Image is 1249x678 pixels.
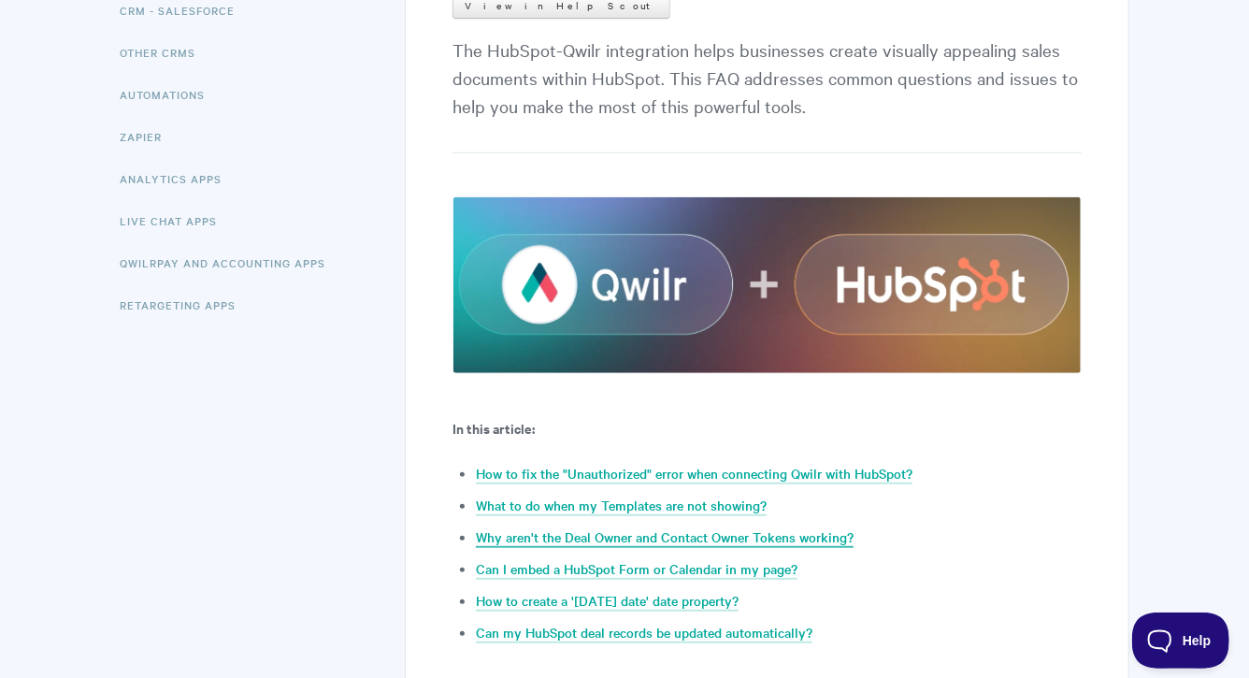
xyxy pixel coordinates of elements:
[476,623,812,643] a: Can my HubSpot deal records be updated automatically?
[452,196,1082,373] img: file-Qg4zVhtoMw.png
[452,418,535,438] b: In this article:
[452,36,1082,153] p: The HubSpot-Qwilr integration helps businesses create visually appealing sales documents within H...
[476,559,797,580] a: Can I embed a HubSpot Form or Calendar in my page?
[120,76,219,113] a: Automations
[476,496,767,516] a: What to do when my Templates are not showing?
[476,591,739,612] a: How to create a '[DATE] date' date property?
[120,202,231,239] a: Live Chat Apps
[1132,613,1230,669] iframe: Toggle Customer Support
[476,527,854,548] a: Why aren't the Deal Owner and Contact Owner Tokens working?
[120,118,176,155] a: Zapier
[476,464,912,484] a: How to fix the "Unauthorized" error when connecting Qwilr with HubSpot?
[120,244,339,281] a: QwilrPay and Accounting Apps
[120,286,250,324] a: Retargeting Apps
[120,34,209,71] a: Other CRMs
[120,160,236,197] a: Analytics Apps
